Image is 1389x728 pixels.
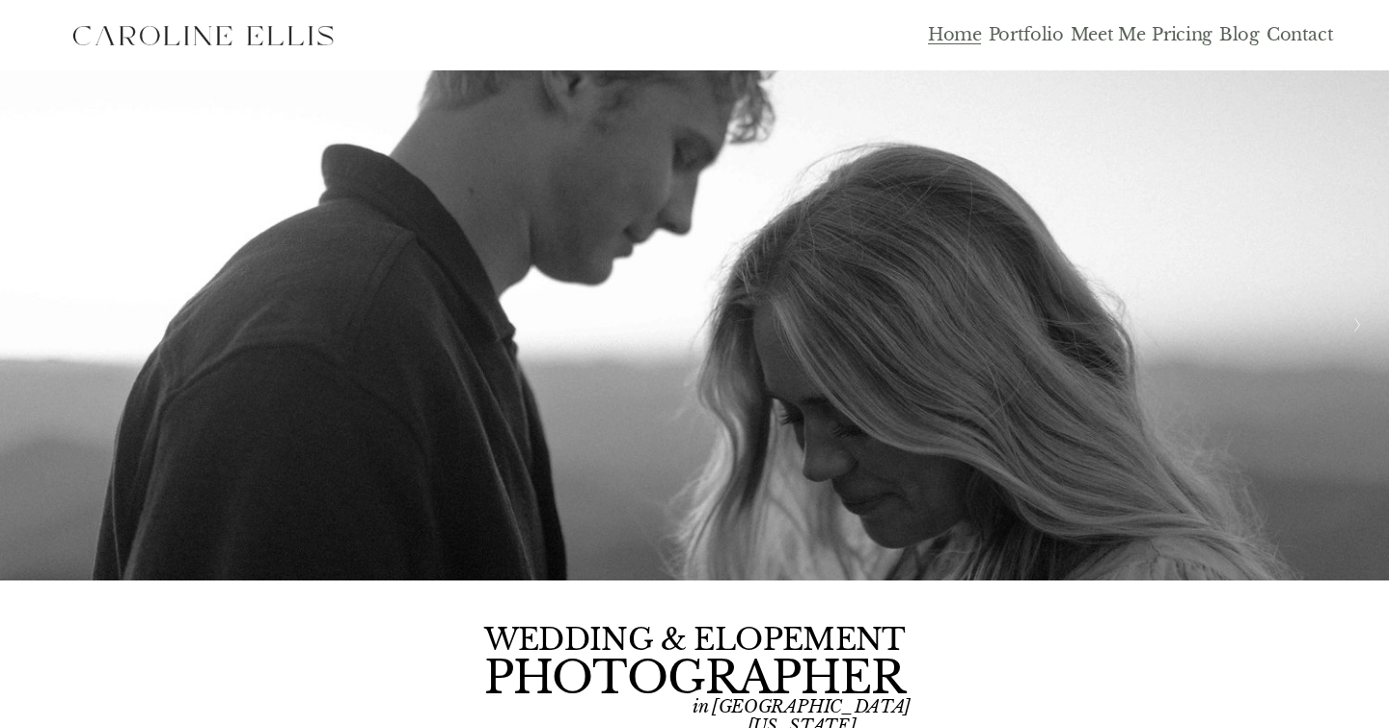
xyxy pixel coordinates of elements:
a: Blog [1219,24,1260,46]
img: Western North Carolina Faith Based Elopement Photographer [56,12,349,60]
h4: WEDDING & ELOPEMENT [484,625,906,655]
button: Next Slide [1344,310,1370,340]
a: Meet Me [1071,24,1146,46]
a: Portfolio [989,24,1064,46]
a: Home [928,24,982,46]
button: Previous Slide [19,310,45,340]
a: Pricing [1152,24,1212,46]
h4: PHOTOGRAPHER [484,657,906,701]
a: Contact [1266,24,1334,46]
